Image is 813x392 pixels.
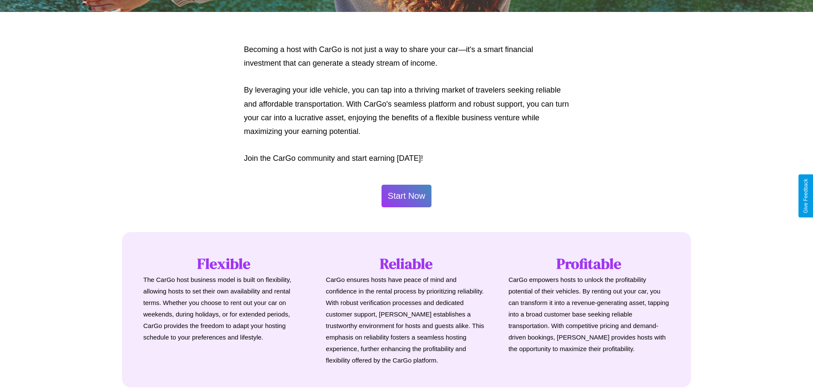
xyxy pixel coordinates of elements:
div: Give Feedback [803,179,809,213]
p: Becoming a host with CarGo is not just a way to share your car—it's a smart financial investment ... [244,43,569,70]
p: The CarGo host business model is built on flexibility, allowing hosts to set their own availabili... [143,274,305,343]
h1: Flexible [143,253,305,274]
h1: Profitable [508,253,670,274]
p: CarGo ensures hosts have peace of mind and confidence in the rental process by prioritizing relia... [326,274,487,366]
p: CarGo empowers hosts to unlock the profitability potential of their vehicles. By renting out your... [508,274,670,354]
h1: Reliable [326,253,487,274]
p: Join the CarGo community and start earning [DATE]! [244,151,569,165]
p: By leveraging your idle vehicle, you can tap into a thriving market of travelers seeking reliable... [244,83,569,139]
button: Start Now [382,185,432,207]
